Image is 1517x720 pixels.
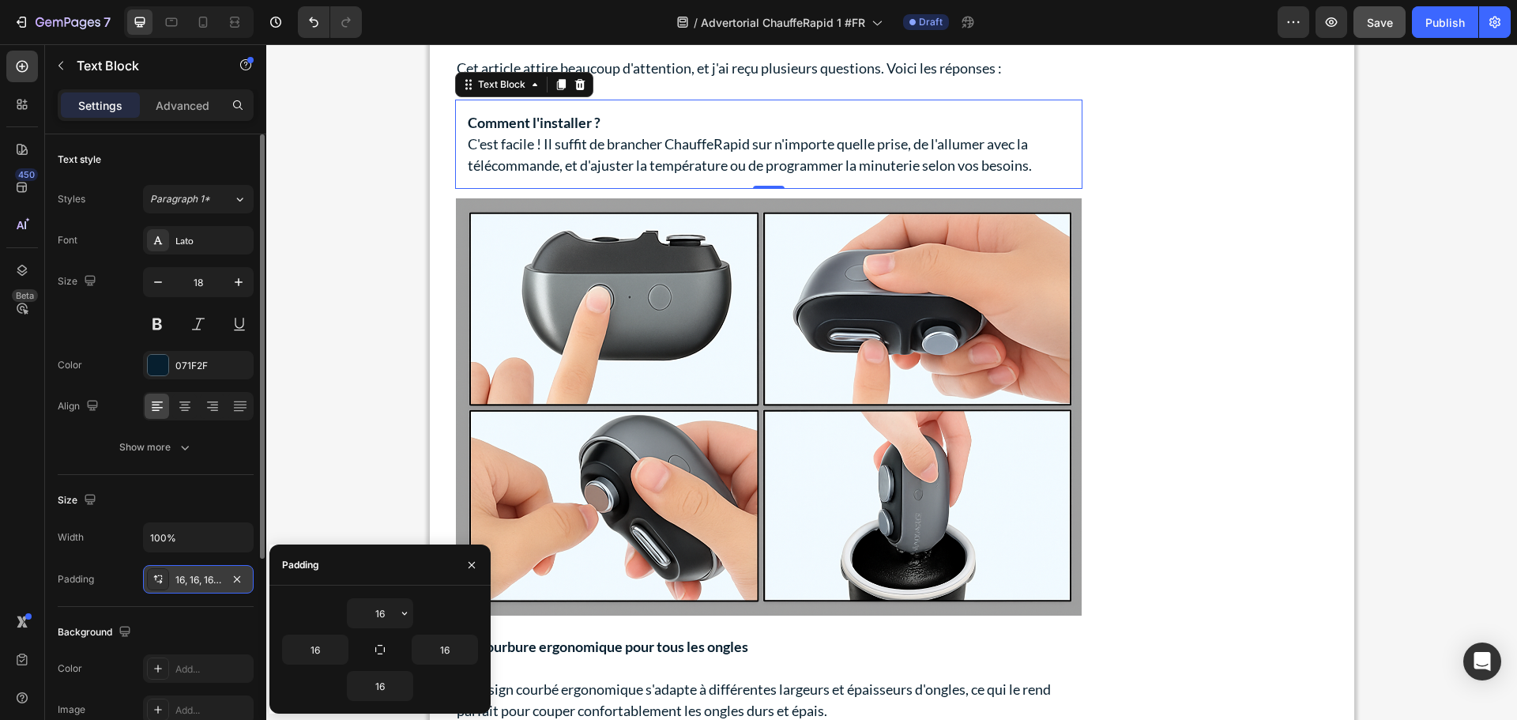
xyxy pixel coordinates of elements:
[919,15,943,29] span: Draft
[282,558,319,572] div: Padding
[175,234,250,248] div: Lato
[58,396,102,417] div: Align
[348,672,412,700] input: Auto
[58,433,254,462] button: Show more
[58,358,82,372] div: Color
[58,622,134,643] div: Background
[144,523,253,552] input: Auto
[77,56,211,75] p: Text Block
[58,572,94,586] div: Padding
[1463,643,1501,680] div: Open Intercom Messenger
[1425,14,1465,31] div: Publish
[298,6,362,38] div: Undo/Redo
[58,703,85,717] div: Image
[1367,16,1393,29] span: Save
[701,14,865,31] span: Advertorial ChauffeRapid 1 #FR
[58,153,101,167] div: Text style
[104,13,111,32] p: 7
[283,635,348,664] input: Auto
[1412,6,1478,38] button: Publish
[143,185,254,213] button: Paragraph 1*
[694,14,698,31] span: /
[150,192,210,206] span: Paragraph 1*
[78,97,122,114] p: Settings
[1353,6,1406,38] button: Save
[15,168,38,181] div: 450
[58,233,77,247] div: Font
[266,44,1517,720] iframe: Design area
[156,97,209,114] p: Advanced
[175,703,250,718] div: Add...
[58,490,100,511] div: Size
[190,635,815,677] p: Le design courbé ergonomique s'adapte à différentes largeurs et épaisseurs d'ongles, ce qui le re...
[58,271,100,292] div: Size
[58,192,85,206] div: Styles
[58,530,84,545] div: Width
[348,599,412,628] input: Auto
[6,6,118,38] button: 7
[175,662,250,677] div: Add...
[412,635,477,664] input: Auto
[175,573,221,587] div: 16, 16, 16, 16
[12,289,38,302] div: Beta
[175,359,250,373] div: 071F2F
[58,662,82,676] div: Color
[119,439,193,455] div: Show more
